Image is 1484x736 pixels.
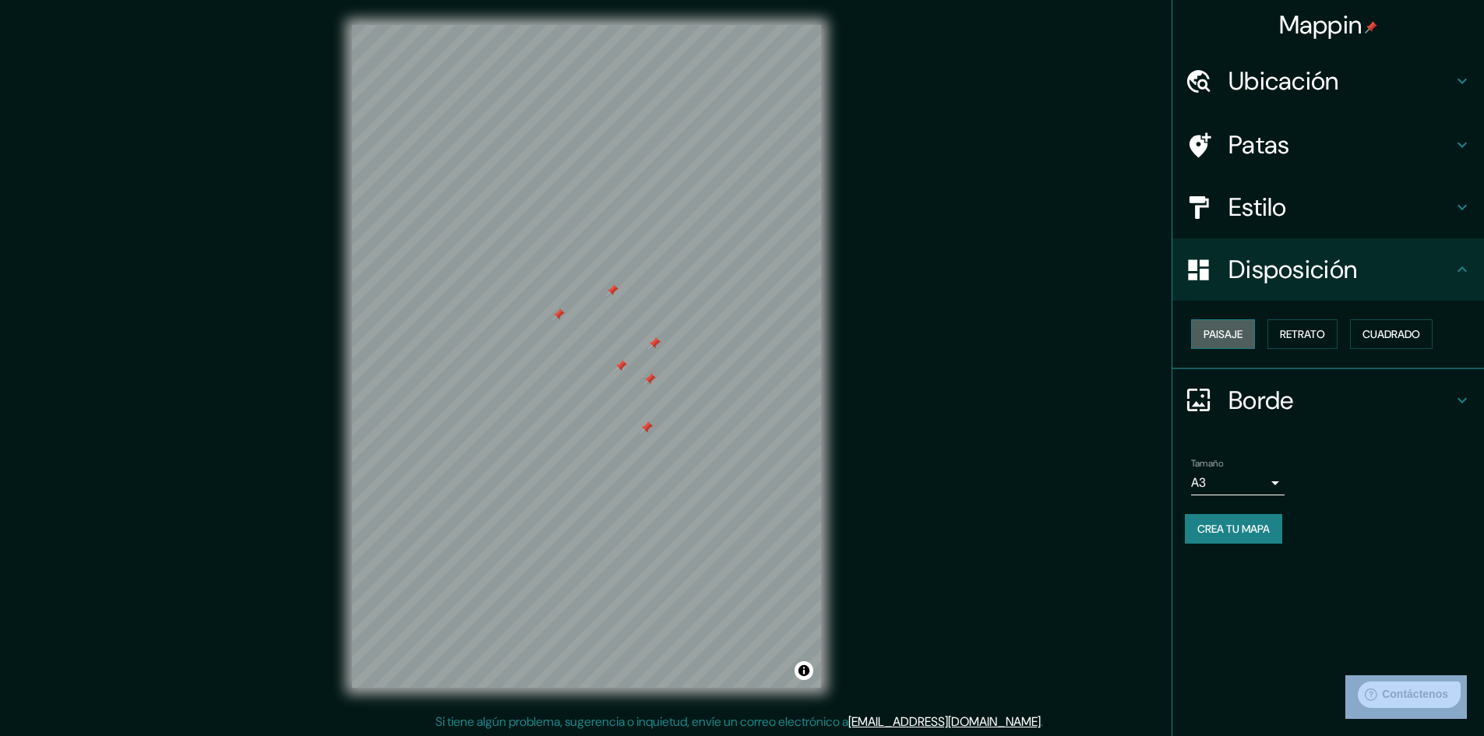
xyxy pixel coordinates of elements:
font: Ubicación [1228,65,1339,97]
div: Patas [1172,114,1484,176]
div: Ubicación [1172,50,1484,112]
font: . [1041,713,1043,730]
button: Crea tu mapa [1185,514,1282,544]
font: . [1045,713,1049,730]
font: Mappin [1279,9,1362,41]
canvas: Mapa [352,25,821,688]
div: Borde [1172,369,1484,431]
font: Cuadrado [1362,327,1420,341]
div: Estilo [1172,176,1484,238]
iframe: Lanzador de widgets de ayuda [1345,675,1467,719]
font: Borde [1228,384,1294,417]
a: [EMAIL_ADDRESS][DOMAIN_NAME] [848,713,1041,730]
font: Crea tu mapa [1197,522,1270,536]
button: Retrato [1267,319,1338,349]
button: Activar o desactivar atribución [795,661,813,680]
font: . [1043,713,1045,730]
font: Si tiene algún problema, sugerencia o inquietud, envíe un correo electrónico a [435,713,848,730]
font: A3 [1191,474,1206,491]
div: Disposición [1172,238,1484,301]
font: Estilo [1228,191,1287,224]
img: pin-icon.png [1365,21,1377,33]
button: Cuadrado [1350,319,1433,349]
font: Tamaño [1191,457,1223,470]
button: Paisaje [1191,319,1255,349]
font: Paisaje [1204,327,1243,341]
font: Retrato [1280,327,1325,341]
div: A3 [1191,470,1285,495]
font: Patas [1228,129,1290,161]
font: Disposición [1228,253,1357,286]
